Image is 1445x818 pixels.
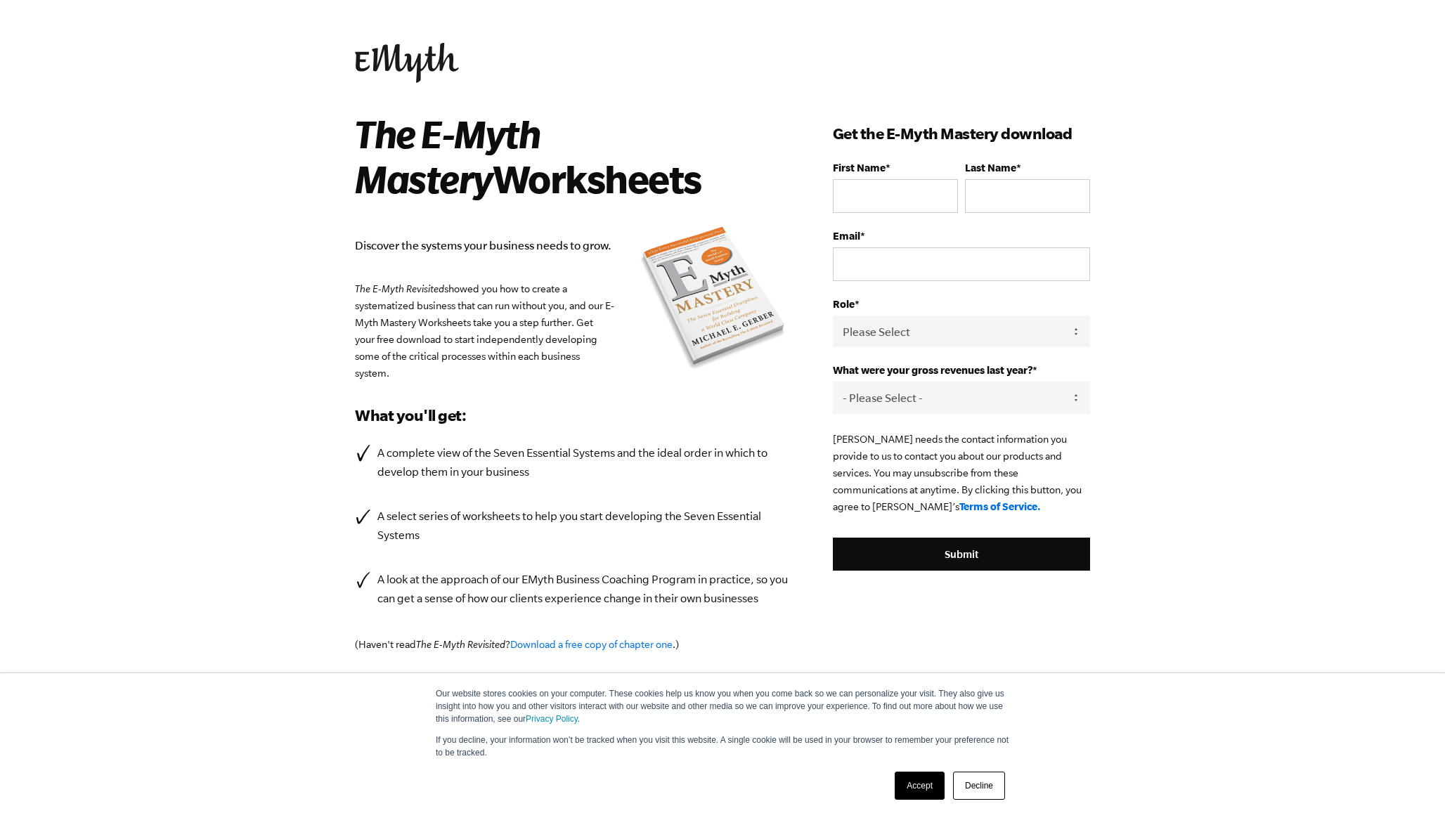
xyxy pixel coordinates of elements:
[965,162,1016,174] span: Last Name
[377,443,791,481] p: A complete view of the Seven Essential Systems and the ideal order in which to develop them in yo...
[526,714,578,724] a: Privacy Policy
[833,162,886,174] span: First Name
[355,236,791,255] p: Discover the systems your business needs to grow.
[833,364,1032,376] span: What were your gross revenues last year?
[355,112,540,200] i: The E-Myth Mastery
[377,570,791,608] p: A look at the approach of our EMyth Business Coaching Program in practice, so you can get a sense...
[355,280,791,382] p: showed you how to create a systematized business that can run without you, and our E-Myth Mastery...
[833,122,1090,145] h3: Get the E-Myth Mastery download
[355,404,791,427] h3: What you'll get:
[833,538,1090,571] input: Submit
[355,43,459,83] img: EMyth
[895,772,945,800] a: Accept
[959,500,1041,512] a: Terms of Service.
[510,639,673,650] a: Download a free copy of chapter one
[416,639,505,650] em: The E-Myth Revisited
[833,230,860,242] span: Email
[833,431,1090,515] p: [PERSON_NAME] needs the contact information you provide to us to contact you about our products a...
[436,687,1009,725] p: Our website stores cookies on your computer. These cookies help us know you when you come back so...
[355,283,444,294] em: The E-Myth Revisited
[436,734,1009,759] p: If you decline, your information won’t be tracked when you visit this website. A single cookie wi...
[377,507,791,545] p: A select series of worksheets to help you start developing the Seven Essential Systems
[636,223,791,375] img: emyth mastery book summary
[833,298,855,310] span: Role
[953,772,1005,800] a: Decline
[355,111,770,201] h2: Worksheets
[355,636,791,653] p: (Haven't read ? .)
